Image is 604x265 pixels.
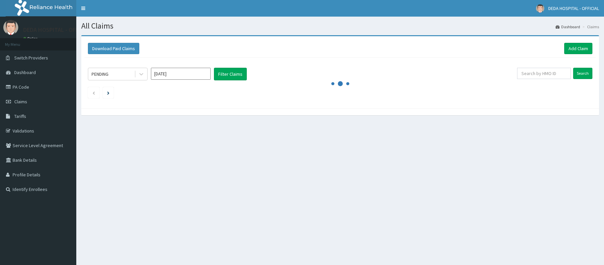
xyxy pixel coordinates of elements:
a: Online [23,36,39,41]
svg: audio-loading [330,74,350,94]
input: Search [573,68,592,79]
a: Next page [107,90,109,96]
li: Claims [581,24,599,30]
p: DEDA HOSPITAL - OFFICIAL [23,27,92,33]
span: Claims [14,99,27,105]
input: Search by HMO ID [517,68,571,79]
span: Tariffs [14,113,26,119]
img: User Image [536,4,544,13]
input: Select Month and Year [151,68,211,80]
img: User Image [3,20,18,35]
button: Download Paid Claims [88,43,139,54]
a: Dashboard [556,24,580,30]
span: Switch Providers [14,55,48,61]
a: Add Claim [564,43,592,54]
span: Dashboard [14,69,36,75]
div: PENDING [92,71,108,77]
span: DEDA HOSPITAL - OFFICIAL [548,5,599,11]
button: Filter Claims [214,68,247,80]
a: Previous page [92,90,95,96]
h1: All Claims [81,22,599,30]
